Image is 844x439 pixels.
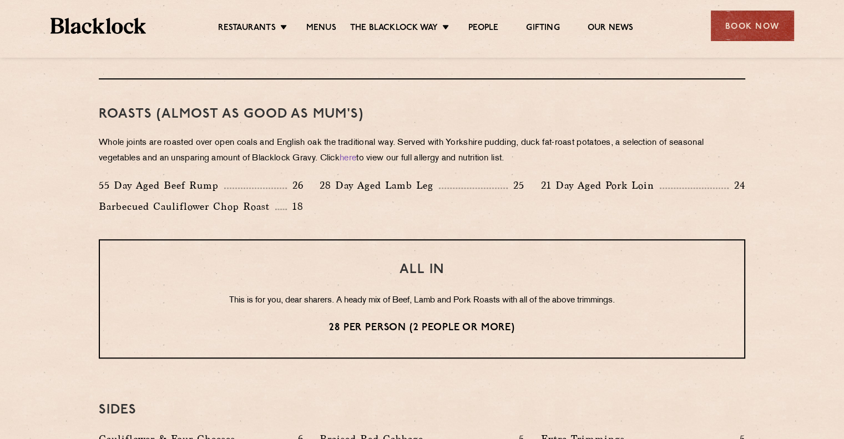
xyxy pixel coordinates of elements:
[122,263,722,277] h3: ALL IN
[588,23,634,35] a: Our News
[287,178,304,193] p: 26
[218,23,276,35] a: Restaurants
[320,178,439,193] p: 28 Day Aged Lamb Leg
[468,23,498,35] a: People
[287,199,304,214] p: 18
[729,178,745,193] p: 24
[99,135,745,166] p: Whole joints are roasted over open coals and English oak the traditional way. Served with Yorkshi...
[306,23,336,35] a: Menus
[122,294,722,308] p: This is for you, dear sharers. A heady mix of Beef, Lamb and Pork Roasts with all of the above tr...
[99,199,275,214] p: Barbecued Cauliflower Chop Roast
[711,11,794,41] div: Book Now
[122,321,722,335] p: 28 per person (2 people or more)
[526,23,559,35] a: Gifting
[541,178,660,193] p: 21 Day Aged Pork Loin
[340,154,356,163] a: here
[99,107,745,122] h3: Roasts (Almost as good as Mum's)
[99,178,224,193] p: 55 Day Aged Beef Rump
[99,403,745,417] h3: SIDES
[50,18,146,34] img: BL_Textured_Logo-footer-cropped.svg
[508,178,524,193] p: 25
[350,23,438,35] a: The Blacklock Way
